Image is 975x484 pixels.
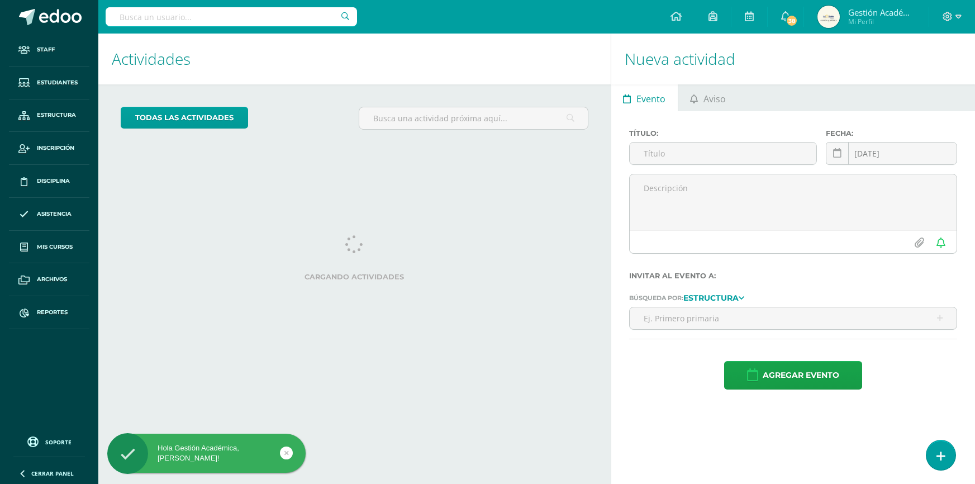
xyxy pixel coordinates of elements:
a: Mis cursos [9,231,89,264]
span: Evento [636,86,665,112]
a: Estructura [683,293,744,301]
span: Asistencia [37,210,72,219]
span: Búsqueda por: [629,294,683,302]
label: Título: [629,129,817,137]
a: Staff [9,34,89,67]
span: 38 [786,15,798,27]
h1: Actividades [112,34,597,84]
span: Agregar evento [763,362,839,389]
a: Evento [611,84,678,111]
span: Archivos [37,275,67,284]
button: Agregar evento [724,361,862,390]
input: Busca una actividad próxima aquí... [359,107,587,129]
a: Asistencia [9,198,89,231]
span: Staff [37,45,55,54]
span: Disciplina [37,177,70,186]
label: Invitar al evento a: [629,272,957,280]
a: Aviso [678,84,738,111]
label: Fecha: [826,129,957,137]
input: Ej. Primero primaria [630,307,957,329]
input: Fecha de entrega [826,143,957,164]
strong: Estructura [683,293,739,303]
a: Estudiantes [9,67,89,99]
a: Estructura [9,99,89,132]
a: Archivos [9,263,89,296]
img: ff93632bf489dcbc5131d32d8a4af367.png [817,6,840,28]
span: Estructura [37,111,76,120]
span: Mis cursos [37,243,73,252]
label: Cargando actividades [121,273,588,281]
a: Inscripción [9,132,89,165]
h1: Nueva actividad [625,34,962,84]
span: Cerrar panel [31,469,74,477]
input: Título [630,143,816,164]
span: Gestión Académica [848,7,915,18]
span: Reportes [37,308,68,317]
span: Soporte [45,438,72,446]
div: Hola Gestión Académica, [PERSON_NAME]! [107,443,306,463]
a: Reportes [9,296,89,329]
input: Busca un usuario... [106,7,357,26]
span: Aviso [703,86,726,112]
a: Soporte [13,434,85,449]
span: Inscripción [37,144,74,153]
span: Estudiantes [37,78,78,87]
span: Mi Perfil [848,17,915,26]
a: todas las Actividades [121,107,248,129]
a: Disciplina [9,165,89,198]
